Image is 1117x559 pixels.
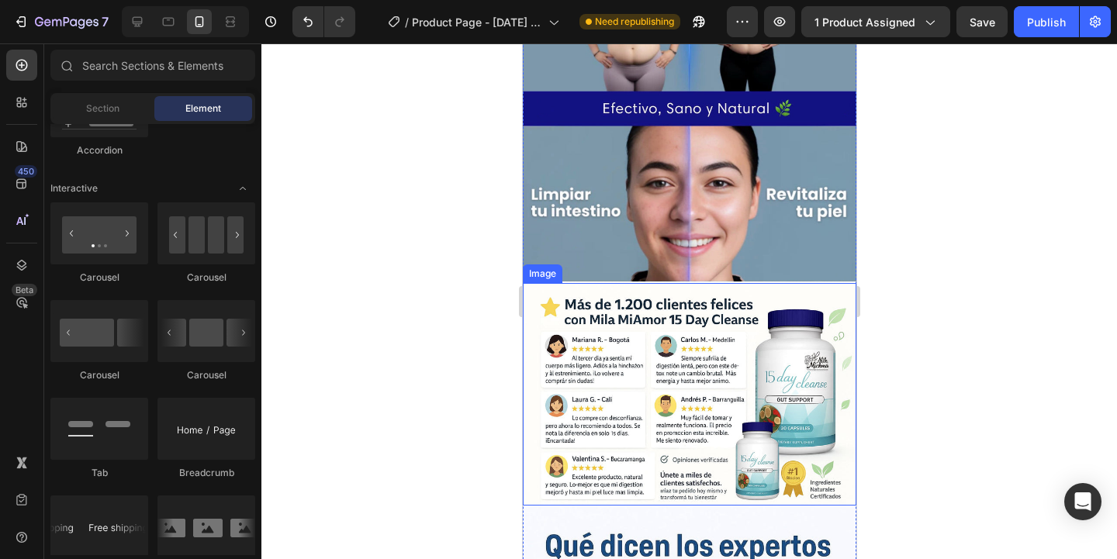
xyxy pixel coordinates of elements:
div: Carousel [157,271,255,285]
iframe: Design area [523,43,856,559]
span: Need republishing [595,15,674,29]
div: Tab [50,466,148,480]
span: Save [970,16,995,29]
div: 450 [15,165,37,178]
p: 7 [102,12,109,31]
span: 1 product assigned [814,14,915,30]
span: Toggle open [230,176,255,201]
div: Accordion [50,143,148,157]
div: Carousel [50,271,148,285]
button: Save [956,6,1008,37]
span: Interactive [50,181,98,195]
div: Undo/Redo [292,6,355,37]
button: 7 [6,6,116,37]
input: Search Sections & Elements [50,50,255,81]
div: Beta [12,284,37,296]
div: Open Intercom Messenger [1064,483,1101,520]
div: Breadcrumb [157,466,255,480]
span: Product Page - [DATE] 02:21:33 [412,14,542,30]
div: Carousel [50,368,148,382]
div: Publish [1027,14,1066,30]
span: / [405,14,409,30]
div: Carousel [157,368,255,382]
button: Publish [1014,6,1079,37]
button: 1 product assigned [801,6,950,37]
span: Element [185,102,221,116]
span: Section [86,102,119,116]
